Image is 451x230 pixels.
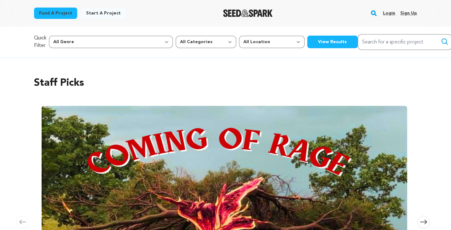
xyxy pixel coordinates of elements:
[81,8,126,19] a: Start a project
[34,8,77,19] a: Fund a project
[223,9,273,17] img: Seed&Spark Logo Dark Mode
[383,8,395,18] a: Login
[34,76,417,91] h2: Staff Picks
[307,36,358,48] button: View Results
[400,8,417,18] a: Sign up
[223,9,273,17] a: Seed&Spark Homepage
[34,34,46,49] p: Quick Filter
